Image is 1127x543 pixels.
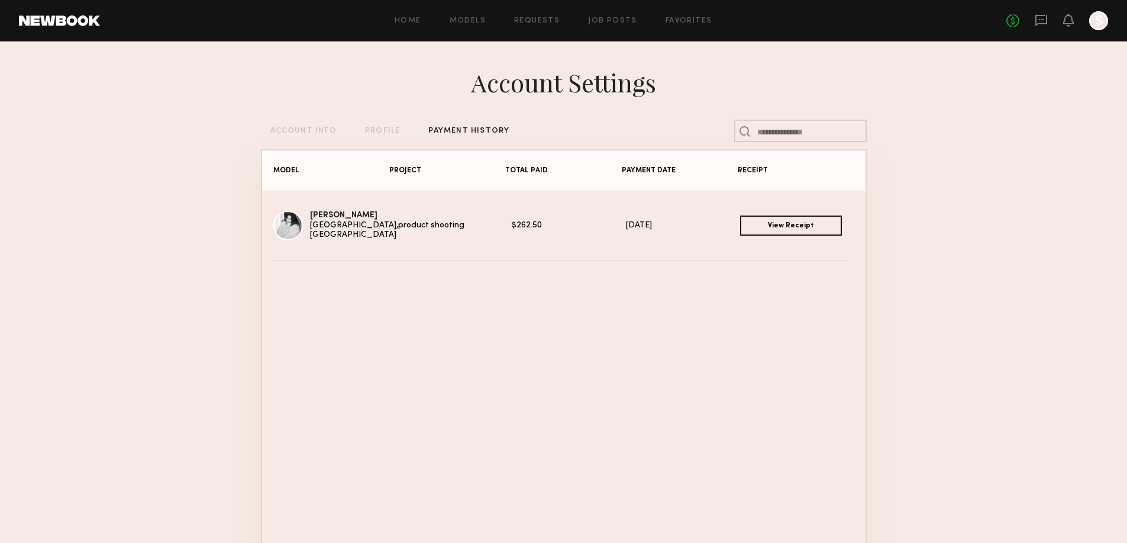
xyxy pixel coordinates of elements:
div: PAYMENT DATE [622,167,738,175]
div: PAYMENT HISTORY [428,127,509,135]
a: Home [395,17,421,25]
div: [DATE] [626,221,740,231]
a: Models [450,17,486,25]
div: product shooting [398,221,512,231]
img: Arianna R. [273,211,303,240]
a: [PERSON_NAME] [310,211,377,219]
a: Requests [514,17,560,25]
div: $262.50 [512,221,626,231]
div: Account Settings [471,66,656,99]
a: View Receipt [740,216,842,236]
div: ACCOUNT INFO [270,127,337,135]
div: PROFILE [365,127,400,135]
div: PROJECT [389,167,505,175]
a: Favorites [666,17,712,25]
a: Job Posts [588,17,637,25]
div: TOTAL PAID [505,167,621,175]
div: MODEL [273,167,389,175]
div: [GEOGRAPHIC_DATA], [GEOGRAPHIC_DATA] [310,221,398,241]
a: S [1089,11,1108,30]
div: RECEIPT [738,167,854,175]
